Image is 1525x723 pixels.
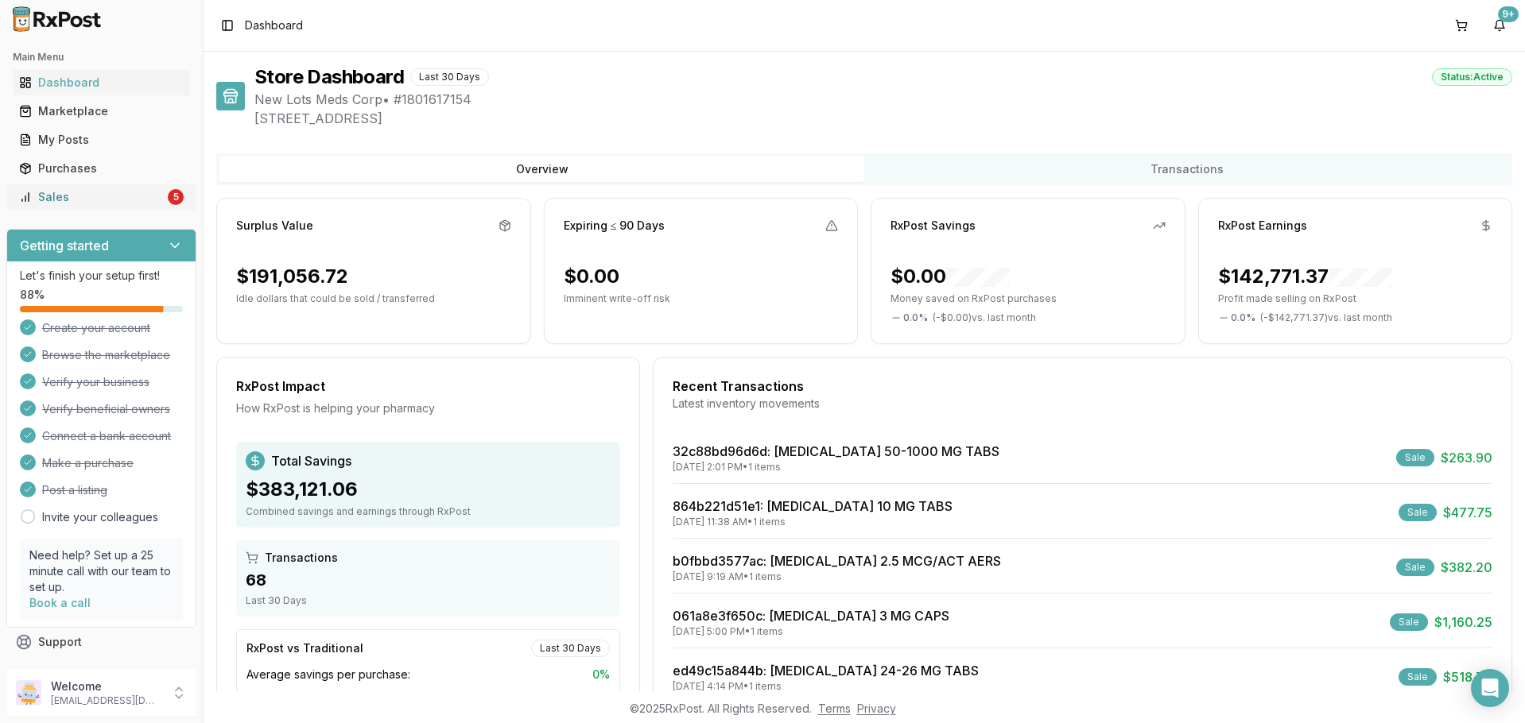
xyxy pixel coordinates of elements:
[1218,218,1307,234] div: RxPost Earnings
[673,553,1001,569] a: b0fbbd3577ac: [MEDICAL_DATA] 2.5 MCG/ACT AERS
[673,443,999,459] a: 32c88bd96d6d: [MEDICAL_DATA] 50-1000 MG TABS
[42,428,171,444] span: Connect a bank account
[236,264,348,289] div: $191,056.72
[1218,264,1392,289] div: $142,771.37
[673,680,979,693] div: [DATE] 4:14 PM • 1 items
[857,702,896,715] a: Privacy
[265,550,338,566] span: Transactions
[42,347,170,363] span: Browse the marketplace
[891,292,1166,305] p: Money saved on RxPost purchases
[13,154,190,183] a: Purchases
[673,396,1492,412] div: Latest inventory movements
[42,401,170,417] span: Verify beneficial owners
[19,103,184,119] div: Marketplace
[1399,504,1437,521] div: Sale
[592,667,610,682] span: 0 %
[1399,668,1437,686] div: Sale
[673,377,1492,396] div: Recent Transactions
[564,218,665,234] div: Expiring ≤ 90 Days
[1390,613,1428,631] div: Sale
[13,183,190,211] a: Sales5
[903,311,928,324] span: 0.0 %
[1260,311,1392,324] span: ( - $142,771.37 ) vs. last month
[16,680,41,706] img: User avatar
[864,157,1509,182] button: Transactions
[219,157,864,182] button: Overview
[1396,449,1434,466] div: Sale
[1231,311,1255,324] span: 0.0 %
[246,640,363,656] div: RxPost vs Traditional
[1432,68,1512,86] div: Status: Active
[245,17,303,33] span: Dashboard
[673,570,1001,583] div: [DATE] 9:19 AM • 1 items
[42,320,150,336] span: Create your account
[13,126,190,154] a: My Posts
[673,608,949,624] a: 061a8e3f650c: [MEDICAL_DATA] 3 MG CAPS
[673,516,953,528] div: [DATE] 11:38 AM • 1 items
[891,264,1010,289] div: $0.00
[19,160,184,176] div: Purchases
[1443,667,1492,686] span: $518.70
[168,189,184,205] div: 5
[6,6,108,32] img: RxPost Logo
[1441,558,1492,577] span: $382.20
[1441,448,1492,467] span: $263.90
[245,17,303,33] nav: breadcrumb
[13,68,190,97] a: Dashboard
[271,451,351,470] span: Total Savings
[246,667,410,682] span: Average savings per purchase:
[246,505,611,518] div: Combined savings and earnings through RxPost
[1498,6,1519,22] div: 9+
[6,99,196,124] button: Marketplace
[236,400,620,416] div: How RxPost is helping your pharmacy
[20,268,183,284] p: Let's finish your setup first!
[42,482,107,498] span: Post a listing
[246,569,611,591] div: 68
[1487,13,1512,38] button: 9+
[1443,503,1492,522] span: $477.75
[236,218,313,234] div: Surplus Value
[246,477,611,502] div: $383,121.06
[531,640,610,657] div: Last 30 Days
[564,264,619,289] div: $0.00
[29,547,173,595] p: Need help? Set up a 25 minute call with our team to set up.
[13,51,190,64] h2: Main Menu
[1434,613,1492,632] span: $1,160.25
[51,694,161,707] p: [EMAIL_ADDRESS][DOMAIN_NAME]
[42,509,158,525] a: Invite your colleagues
[673,461,999,474] div: [DATE] 2:01 PM • 1 items
[6,156,196,181] button: Purchases
[673,663,979,679] a: ed49c15a844b: [MEDICAL_DATA] 24-26 MG TABS
[673,498,953,514] a: 864b221d51e1: [MEDICAL_DATA] 10 MG TABS
[6,70,196,95] button: Dashboard
[891,218,976,234] div: RxPost Savings
[6,628,196,656] button: Support
[19,189,165,205] div: Sales
[818,702,851,715] a: Terms
[42,455,134,471] span: Make a purchase
[1218,292,1493,305] p: Profit made selling on RxPost
[51,679,161,694] p: Welcome
[236,377,620,396] div: RxPost Impact
[19,75,184,91] div: Dashboard
[6,127,196,153] button: My Posts
[673,625,949,638] div: [DATE] 5:00 PM • 1 items
[19,132,184,148] div: My Posts
[6,656,196,685] button: Feedback
[1396,559,1434,576] div: Sale
[254,109,1512,128] span: [STREET_ADDRESS]
[246,594,611,607] div: Last 30 Days
[42,374,149,390] span: Verify your business
[933,311,1036,324] span: ( - $0.00 ) vs. last month
[254,90,1512,109] span: New Lots Meds Corp • # 1801617154
[410,68,489,86] div: Last 30 Days
[254,64,404,90] h1: Store Dashboard
[20,287,45,303] span: 88 %
[29,596,91,609] a: Book a call
[20,236,109,255] h3: Getting started
[1471,669,1509,707] div: Open Intercom Messenger
[6,184,196,210] button: Sales5
[564,292,839,305] p: Imminent write-off risk
[13,97,190,126] a: Marketplace
[236,292,511,305] p: Idle dollars that could be sold / transferred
